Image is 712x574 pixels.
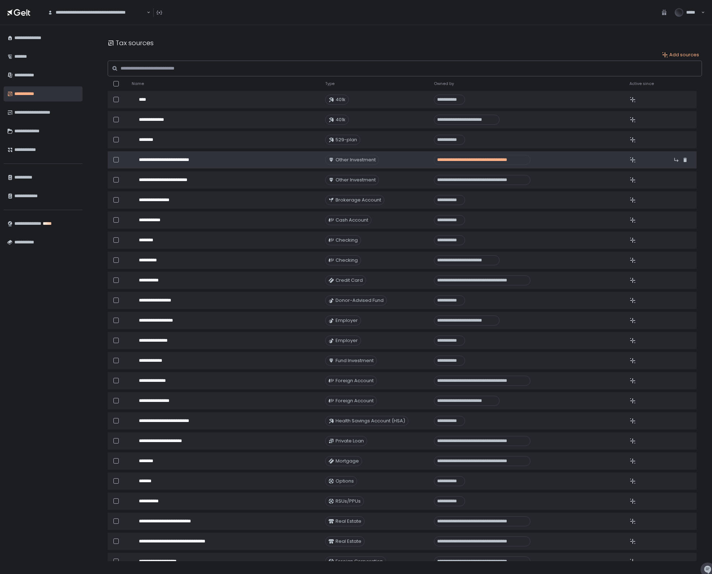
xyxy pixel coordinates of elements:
[336,458,359,464] span: Mortgage
[336,137,357,143] span: 529-plan
[132,81,144,86] span: Name
[336,177,376,183] span: Other Investment
[336,438,364,444] span: Private Loan
[336,117,346,123] span: 401k
[336,337,358,344] span: Employer
[336,237,358,243] span: Checking
[336,277,363,284] span: Credit Card
[325,81,334,86] span: Type
[336,478,354,484] span: Options
[336,357,374,364] span: Fund Investment
[336,378,374,384] span: Foreign Account
[336,257,358,264] span: Checking
[336,217,368,223] span: Cash Account
[434,81,454,86] span: Owned by
[336,518,361,525] span: Real Estate
[336,538,361,545] span: Real Estate
[336,96,346,103] span: 401k
[336,197,381,203] span: Brokerage Account
[43,5,150,20] div: Search for option
[108,38,154,48] div: Tax sources
[336,157,376,163] span: Other Investment
[336,317,358,324] span: Employer
[629,81,654,86] span: Active since
[662,52,699,58] button: Add sources
[336,558,383,565] span: Foreign Corporation
[336,418,405,424] span: Health Savings Account (HSA)
[336,297,384,304] span: Donor-Advised Fund
[336,398,374,404] span: Foreign Account
[336,498,361,504] span: RSUs/PPUs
